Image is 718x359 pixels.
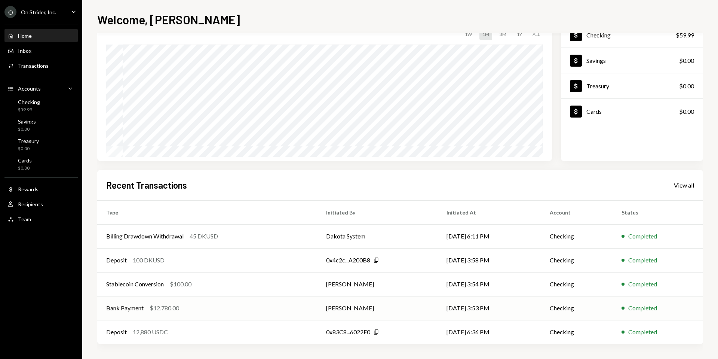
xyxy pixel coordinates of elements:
[4,212,78,226] a: Team
[479,28,492,40] div: 1M
[21,9,56,15] div: On Strider, Inc.
[4,82,78,95] a: Accounts
[497,28,509,40] div: 3M
[676,31,694,40] div: $59.99
[4,44,78,57] a: Inbox
[133,328,168,337] div: 12,880 USDC
[628,232,657,241] div: Completed
[628,304,657,313] div: Completed
[18,201,43,207] div: Recipients
[4,6,16,18] div: O
[530,28,543,40] div: ALL
[586,57,606,64] div: Savings
[106,256,127,265] div: Deposit
[674,181,694,189] a: View all
[541,248,612,272] td: Checking
[628,328,657,337] div: Completed
[438,248,541,272] td: [DATE] 3:58 PM
[133,256,165,265] div: 100 DKUSD
[561,73,703,98] a: Treasury$0.00
[18,146,39,152] div: $0.00
[317,200,438,224] th: Initiated By
[18,85,41,92] div: Accounts
[18,126,36,133] div: $0.00
[514,28,525,40] div: 1Y
[106,280,164,289] div: Stablecoin Conversion
[613,200,703,224] th: Status
[18,186,39,192] div: Rewards
[317,272,438,296] td: [PERSON_NAME]
[18,157,32,164] div: Cards
[317,224,438,248] td: Dakota System
[18,99,40,105] div: Checking
[18,138,39,144] div: Treasury
[190,232,218,241] div: 45 DKUSD
[97,12,240,27] h1: Welcome, [PERSON_NAME]
[561,48,703,73] a: Savings$0.00
[438,296,541,320] td: [DATE] 3:53 PM
[4,59,78,72] a: Transactions
[541,296,612,320] td: Checking
[4,116,78,134] a: Savings$0.00
[586,108,602,115] div: Cards
[561,22,703,48] a: Checking$59.99
[106,232,184,241] div: Billing Drawdown Withdrawal
[628,256,657,265] div: Completed
[679,82,694,91] div: $0.00
[18,48,31,54] div: Inbox
[18,107,40,113] div: $59.99
[18,216,31,222] div: Team
[4,182,78,196] a: Rewards
[106,179,187,191] h2: Recent Transactions
[326,256,370,265] div: 0x4c2c...A200B8
[541,200,612,224] th: Account
[317,296,438,320] td: [PERSON_NAME]
[4,97,78,115] a: Checking$59.99
[4,197,78,211] a: Recipients
[18,118,36,125] div: Savings
[628,280,657,289] div: Completed
[438,200,541,224] th: Initiated At
[541,320,612,344] td: Checking
[18,33,32,39] div: Home
[438,320,541,344] td: [DATE] 6:36 PM
[462,28,475,40] div: 1W
[586,82,609,89] div: Treasury
[170,280,191,289] div: $100.00
[679,56,694,65] div: $0.00
[4,136,78,153] a: Treasury$0.00
[150,304,179,313] div: $12,780.00
[106,304,144,313] div: Bank Payment
[18,165,32,171] div: $0.00
[106,328,127,337] div: Deposit
[541,272,612,296] td: Checking
[561,99,703,124] a: Cards$0.00
[18,63,49,69] div: Transactions
[438,272,541,296] td: [DATE] 3:54 PM
[4,29,78,42] a: Home
[586,31,611,39] div: Checking
[97,200,317,224] th: Type
[4,155,78,173] a: Cards$0.00
[326,328,370,337] div: 0x83C8...6022F0
[438,224,541,248] td: [DATE] 6:11 PM
[679,107,694,116] div: $0.00
[541,224,612,248] td: Checking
